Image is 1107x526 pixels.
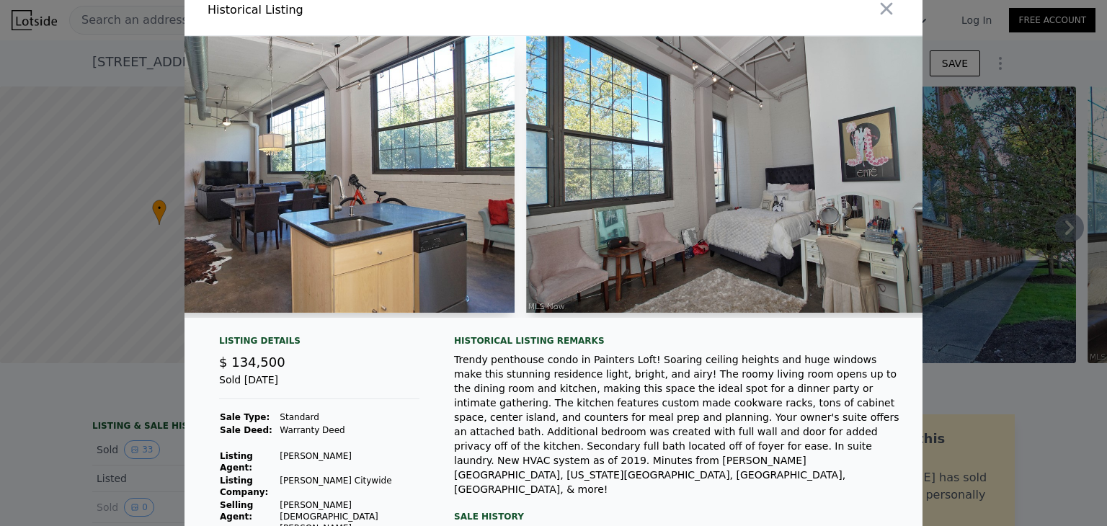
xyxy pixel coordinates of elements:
img: Property Img [526,36,943,313]
div: Sale History [454,508,899,525]
strong: Selling Agent: [220,500,253,522]
div: Historical Listing [208,1,548,19]
td: [PERSON_NAME] [279,450,419,474]
td: Standard [279,411,419,424]
div: Historical Listing remarks [454,335,899,347]
img: Property Img [98,36,515,313]
strong: Listing Company: [220,476,268,497]
strong: Sale Type: [220,412,270,422]
td: [PERSON_NAME] Citywide [279,474,419,499]
span: $ 134,500 [219,355,285,370]
strong: Sale Deed: [220,425,272,435]
td: Warranty Deed [279,424,419,437]
div: Listing Details [219,335,419,352]
div: Sold [DATE] [219,373,419,399]
div: Trendy penthouse condo in Painters Loft! Soaring ceiling heights and huge windows make this stunn... [454,352,899,496]
strong: Listing Agent: [220,451,253,473]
